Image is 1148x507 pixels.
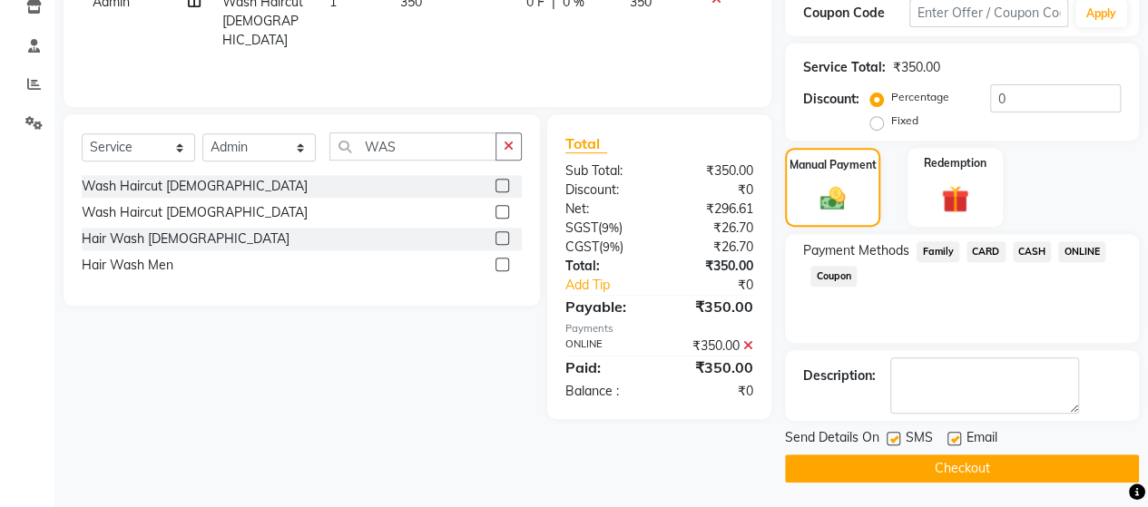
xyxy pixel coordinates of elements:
div: Payable: [552,296,660,317]
span: 9% [602,220,619,235]
div: Wash Haircut [DEMOGRAPHIC_DATA] [82,177,308,196]
div: ₹26.70 [659,219,767,238]
span: Email [966,428,997,451]
span: SMS [906,428,933,451]
div: Sub Total: [552,161,660,180]
div: ₹350.00 [659,257,767,276]
div: Payments [565,321,753,336]
div: Total: [552,257,660,276]
div: ( ) [552,219,660,238]
div: Description: [803,366,876,385]
button: Checkout [785,454,1139,483]
div: ( ) [552,238,660,257]
div: Net: [552,200,660,219]
div: ₹0 [659,180,767,200]
div: ₹350.00 [659,336,767,356]
div: ONLINE [552,336,660,356]
input: Search or Scan [329,132,496,161]
label: Redemption [924,155,986,171]
span: CARD [966,241,1006,262]
img: _cash.svg [812,184,854,213]
span: Send Details On [785,428,879,451]
div: Service Total: [803,58,886,77]
div: Coupon Code [803,4,909,23]
div: Paid: [552,356,660,378]
div: Hair Wash Men [82,256,173,275]
div: ₹296.61 [659,200,767,219]
img: _gift.svg [933,182,977,216]
span: ONLINE [1058,241,1105,262]
div: Balance : [552,382,660,401]
label: Fixed [891,112,918,129]
div: ₹0 [677,276,767,295]
div: ₹350.00 [659,356,767,378]
div: ₹0 [659,382,767,401]
div: Discount: [803,90,859,109]
div: ₹350.00 [659,161,767,180]
span: Total [565,134,607,153]
span: 9% [603,239,620,254]
div: ₹350.00 [893,58,940,77]
span: CGST [565,239,599,255]
span: Coupon [810,266,857,287]
div: ₹26.70 [659,238,767,257]
div: ₹350.00 [659,296,767,317]
span: Payment Methods [803,241,909,260]
div: Discount: [552,180,660,200]
div: Wash Haircut [DEMOGRAPHIC_DATA] [82,203,308,222]
label: Percentage [891,89,949,105]
a: Add Tip [552,276,677,295]
div: Hair Wash [DEMOGRAPHIC_DATA] [82,229,289,249]
span: Family [917,241,959,262]
label: Manual Payment [790,157,877,173]
span: CASH [1013,241,1052,262]
span: SGST [565,219,598,236]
